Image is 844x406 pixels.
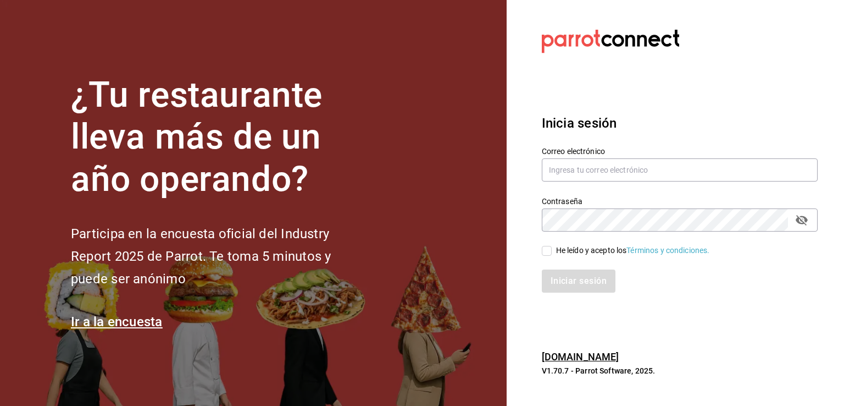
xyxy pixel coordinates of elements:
[71,223,368,290] h2: Participa en la encuesta oficial del Industry Report 2025 de Parrot. Te toma 5 minutos y puede se...
[71,74,368,201] h1: ¿Tu restaurante lleva más de un año operando?
[542,147,818,155] label: Correo electrónico
[542,158,818,182] input: Ingresa tu correo electrónico
[626,246,709,255] a: Términos y condiciones.
[71,314,163,330] a: Ir a la encuesta
[542,197,818,205] label: Contraseña
[792,211,811,229] button: passwordField
[556,245,710,256] div: He leído y acepto los
[542,365,818,376] p: V1.70.7 - Parrot Software, 2025.
[542,113,818,133] h3: Inicia sesión
[542,351,619,363] a: [DOMAIN_NAME]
